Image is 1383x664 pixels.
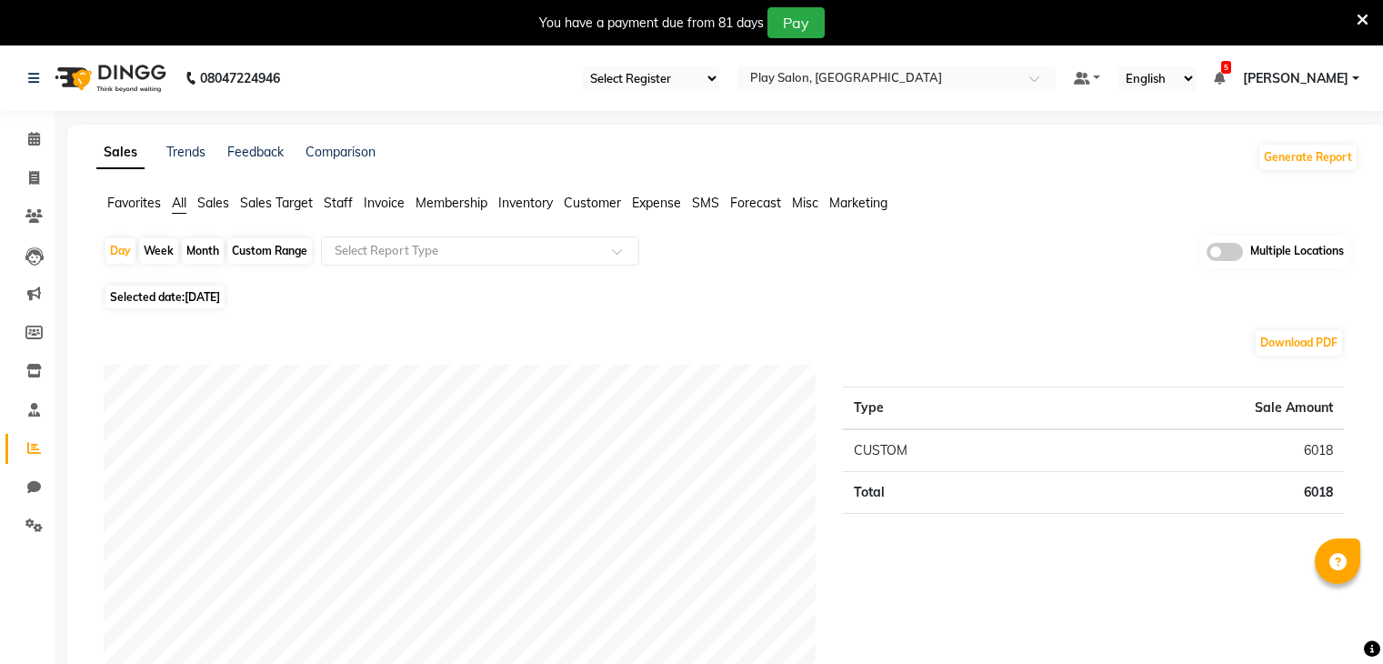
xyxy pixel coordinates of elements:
button: Generate Report [1259,145,1357,170]
span: Multiple Locations [1250,243,1344,261]
b: 08047224946 [200,53,280,104]
span: Sales Target [240,195,313,211]
td: 6018 [1058,471,1344,513]
span: Misc [792,195,818,211]
th: Type [843,387,1058,429]
span: 5 [1221,61,1231,74]
img: logo [46,53,171,104]
span: Selected date: [105,286,225,308]
span: Inventory [498,195,553,211]
td: CUSTOM [843,429,1058,472]
span: Expense [632,195,681,211]
span: Favorites [107,195,161,211]
a: Trends [166,144,205,160]
span: SMS [692,195,719,211]
span: Invoice [364,195,405,211]
div: You have a payment due from 81 days [539,14,764,33]
td: 6018 [1058,429,1344,472]
span: Staff [324,195,353,211]
div: Week [139,238,178,264]
span: Membership [416,195,487,211]
div: Month [182,238,224,264]
span: All [172,195,186,211]
span: [DATE] [185,290,220,304]
a: Feedback [227,144,284,160]
button: Pay [767,7,825,38]
th: Sale Amount [1058,387,1344,429]
span: Sales [197,195,229,211]
a: Comparison [306,144,376,160]
div: Custom Range [227,238,312,264]
a: Sales [96,136,145,169]
span: [PERSON_NAME] [1243,69,1348,88]
div: Day [105,238,135,264]
span: Customer [564,195,621,211]
a: 5 [1214,70,1225,86]
td: Total [843,471,1058,513]
iframe: chat widget [1307,591,1365,646]
button: Download PDF [1256,330,1342,356]
span: Forecast [730,195,781,211]
span: Marketing [829,195,887,211]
